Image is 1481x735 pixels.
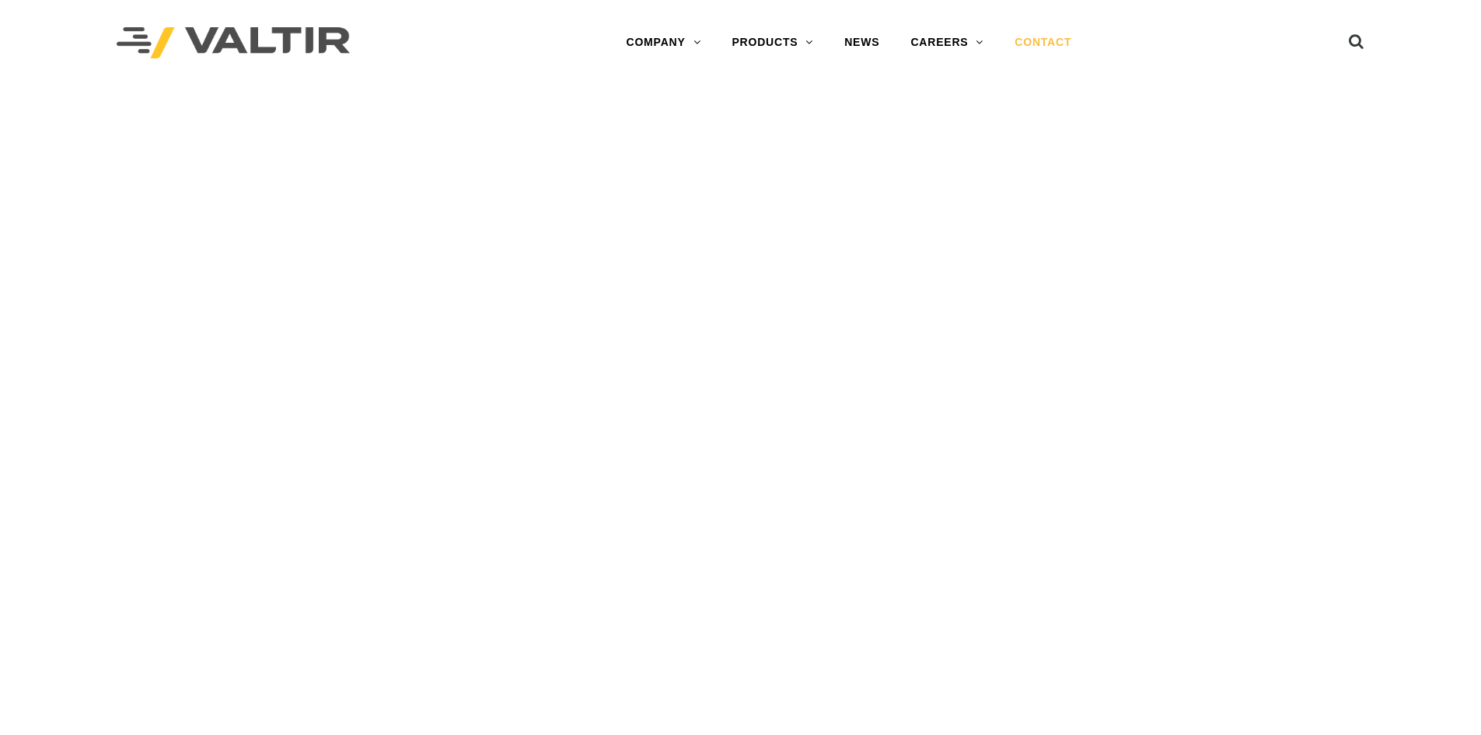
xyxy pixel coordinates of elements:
a: NEWS [829,27,895,58]
a: COMPANY [610,27,716,58]
a: PRODUCTS [716,27,829,58]
a: CONTACT [999,27,1087,58]
a: CAREERS [895,27,999,58]
img: Valtir [117,27,350,59]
